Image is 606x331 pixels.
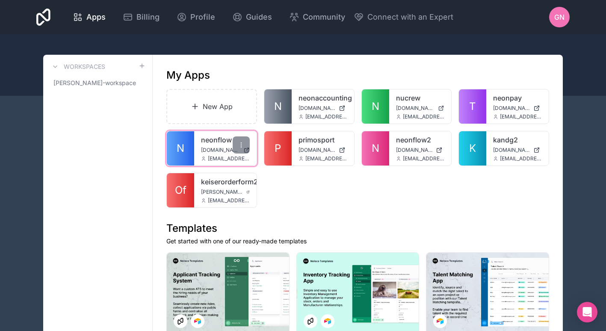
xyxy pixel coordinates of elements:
[299,93,347,103] a: neonaccounting
[493,147,530,154] span: [DOMAIN_NAME]
[201,189,243,195] span: [PERSON_NAME][DOMAIN_NAME]
[372,100,379,113] span: N
[396,105,445,112] a: [DOMAIN_NAME]
[396,93,445,103] a: nucrew
[50,75,145,91] a: [PERSON_NAME]-workspace
[167,131,194,165] a: N
[299,105,347,112] a: [DOMAIN_NAME]
[86,11,106,23] span: Apps
[403,155,445,162] span: [EMAIL_ADDRESS][DOMAIN_NAME]
[493,105,530,112] span: [DOMAIN_NAME]
[274,100,282,113] span: N
[201,135,250,145] a: neonflow
[396,147,433,154] span: [DOMAIN_NAME]
[208,155,250,162] span: [EMAIL_ADDRESS][DOMAIN_NAME]
[372,142,379,155] span: N
[166,237,549,245] p: Get started with one of our ready-made templates
[299,147,347,154] a: [DOMAIN_NAME]
[500,113,542,120] span: [EMAIL_ADDRESS][DOMAIN_NAME]
[362,131,389,165] a: N
[469,100,476,113] span: T
[116,8,166,27] a: Billing
[354,11,453,23] button: Connect with an Expert
[175,183,186,197] span: Of
[493,147,542,154] a: [DOMAIN_NAME]
[493,105,542,112] a: [DOMAIN_NAME]
[396,135,445,145] a: neonflow2
[469,142,476,155] span: K
[170,8,222,27] a: Profile
[264,131,292,165] a: P
[201,147,250,154] a: [DOMAIN_NAME]
[264,89,292,124] a: N
[324,318,331,325] img: Airtable Logo
[201,189,250,195] a: [PERSON_NAME][DOMAIN_NAME]
[299,147,335,154] span: [DOMAIN_NAME]
[500,155,542,162] span: [EMAIL_ADDRESS][DOMAIN_NAME]
[225,8,279,27] a: Guides
[362,89,389,124] a: N
[275,142,281,155] span: P
[201,177,250,187] a: keiserorderform2
[577,302,597,322] div: Open Intercom Messenger
[136,11,160,23] span: Billing
[299,105,335,112] span: [DOMAIN_NAME]
[403,113,445,120] span: [EMAIL_ADDRESS][DOMAIN_NAME]
[166,68,210,82] h1: My Apps
[305,155,347,162] span: [EMAIL_ADDRESS][DOMAIN_NAME]
[396,105,435,112] span: [DOMAIN_NAME]
[53,79,136,87] span: [PERSON_NAME]-workspace
[208,197,250,204] span: [EMAIL_ADDRESS][DOMAIN_NAME]
[201,147,240,154] span: [DOMAIN_NAME]
[396,147,445,154] a: [DOMAIN_NAME]
[64,62,105,71] h3: Workspaces
[166,89,257,124] a: New App
[282,8,352,27] a: Community
[303,11,345,23] span: Community
[177,142,184,155] span: N
[459,89,486,124] a: T
[367,11,453,23] span: Connect with an Expert
[299,135,347,145] a: primosport
[246,11,272,23] span: Guides
[190,11,215,23] span: Profile
[194,318,201,325] img: Airtable Logo
[459,131,486,165] a: K
[493,93,542,103] a: neonpay
[50,62,105,72] a: Workspaces
[493,135,542,145] a: kandg2
[166,222,549,235] h1: Templates
[554,12,565,22] span: GN
[167,173,194,207] a: Of
[305,113,347,120] span: [EMAIL_ADDRESS][DOMAIN_NAME]
[66,8,112,27] a: Apps
[437,318,443,325] img: Airtable Logo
